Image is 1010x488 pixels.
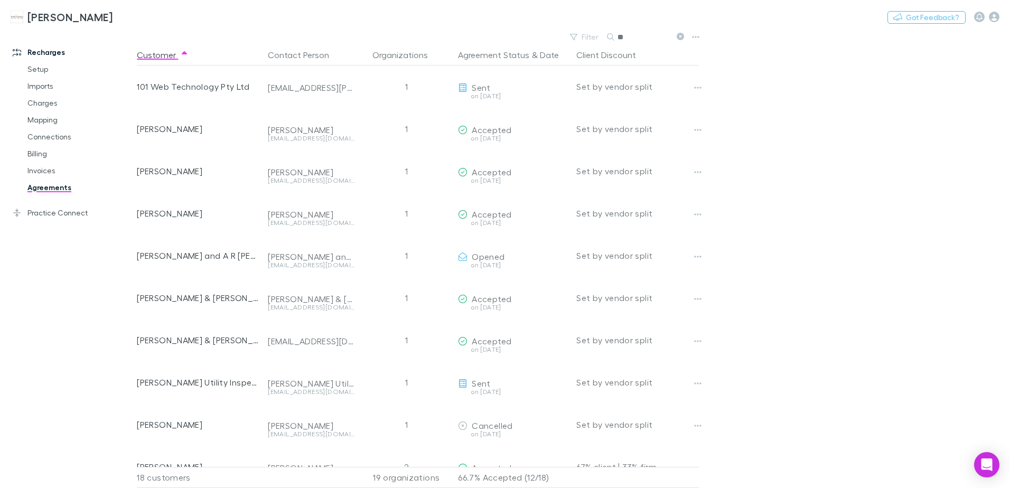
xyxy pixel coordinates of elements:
[268,251,354,262] div: [PERSON_NAME] and A R [PERSON_NAME] Pty Ltd
[17,128,143,145] a: Connections
[472,209,511,219] span: Accepted
[472,378,490,388] span: Sent
[576,108,699,150] div: Set by vendor split
[4,4,119,30] a: [PERSON_NAME]
[887,11,966,24] button: Got Feedback?
[268,389,354,395] div: [EMAIL_ADDRESS][DOMAIN_NAME]
[576,403,699,446] div: Set by vendor split
[472,251,504,261] span: Opened
[268,125,354,135] div: [PERSON_NAME]
[472,82,490,92] span: Sent
[268,167,354,177] div: [PERSON_NAME]
[17,78,143,95] a: Imports
[974,452,999,477] div: Open Intercom Messenger
[458,431,568,437] div: on [DATE]
[576,277,699,319] div: Set by vendor split
[458,304,568,311] div: on [DATE]
[458,389,568,395] div: on [DATE]
[458,262,568,268] div: on [DATE]
[372,44,441,65] button: Organizations
[359,361,454,403] div: 1
[359,108,454,150] div: 1
[576,65,699,108] div: Set by vendor split
[137,234,259,277] div: [PERSON_NAME] and A R [PERSON_NAME] Pty Ltd
[268,177,354,184] div: [EMAIL_ADDRESS][DOMAIN_NAME]
[137,192,259,234] div: [PERSON_NAME]
[137,467,264,488] div: 18 customers
[268,135,354,142] div: [EMAIL_ADDRESS][DOMAIN_NAME]
[576,192,699,234] div: Set by vendor split
[268,294,354,304] div: [PERSON_NAME] & [PERSON_NAME]
[17,111,143,128] a: Mapping
[458,135,568,142] div: on [DATE]
[268,220,354,226] div: [EMAIL_ADDRESS][DOMAIN_NAME]
[137,277,259,319] div: [PERSON_NAME] & [PERSON_NAME]
[2,44,143,61] a: Recharges
[268,420,354,431] div: [PERSON_NAME]
[472,463,511,473] span: Accepted
[11,11,23,23] img: Hales Douglass's Logo
[137,65,259,108] div: 101 Web Technology Pty Ltd
[137,361,259,403] div: [PERSON_NAME] Utility Inspections Pty. Ltd.
[576,44,649,65] button: Client Discount
[268,262,354,268] div: [EMAIL_ADDRESS][DOMAIN_NAME]
[17,61,143,78] a: Setup
[458,44,529,65] button: Agreement Status
[137,319,259,361] div: [PERSON_NAME] & [PERSON_NAME]
[576,150,699,192] div: Set by vendor split
[27,11,113,23] h3: [PERSON_NAME]
[576,319,699,361] div: Set by vendor split
[17,179,143,196] a: Agreements
[359,150,454,192] div: 1
[576,446,699,488] div: 67% client | 33% firm
[359,192,454,234] div: 1
[359,446,454,488] div: 2
[458,93,568,99] div: on [DATE]
[268,378,354,389] div: [PERSON_NAME] Utility Inspections Pty. Ltd.
[458,177,568,184] div: on [DATE]
[576,234,699,277] div: Set by vendor split
[137,446,259,488] div: [PERSON_NAME]
[359,277,454,319] div: 1
[268,44,342,65] button: Contact Person
[268,431,354,437] div: [EMAIL_ADDRESS][DOMAIN_NAME]
[576,361,699,403] div: Set by vendor split
[2,204,143,221] a: Practice Connect
[17,162,143,179] a: Invoices
[17,95,143,111] a: Charges
[268,82,354,93] div: [EMAIL_ADDRESS][PERSON_NAME][DOMAIN_NAME]
[458,220,568,226] div: on [DATE]
[268,209,354,220] div: [PERSON_NAME]
[359,319,454,361] div: 1
[359,403,454,446] div: 1
[359,234,454,277] div: 1
[458,467,568,487] p: 66.7% Accepted (12/18)
[137,108,259,150] div: [PERSON_NAME]
[458,44,568,65] div: &
[268,463,354,473] div: [PERSON_NAME]
[540,44,559,65] button: Date
[268,304,354,311] div: [EMAIL_ADDRESS][DOMAIN_NAME]
[472,420,512,430] span: Cancelled
[359,65,454,108] div: 1
[359,467,454,488] div: 19 organizations
[472,125,511,135] span: Accepted
[472,294,511,304] span: Accepted
[137,150,259,192] div: [PERSON_NAME]
[17,145,143,162] a: Billing
[137,403,259,446] div: [PERSON_NAME]
[458,346,568,353] div: on [DATE]
[268,336,354,346] div: [EMAIL_ADDRESS][DOMAIN_NAME]
[565,31,605,43] button: Filter
[137,44,189,65] button: Customer
[472,336,511,346] span: Accepted
[472,167,511,177] span: Accepted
